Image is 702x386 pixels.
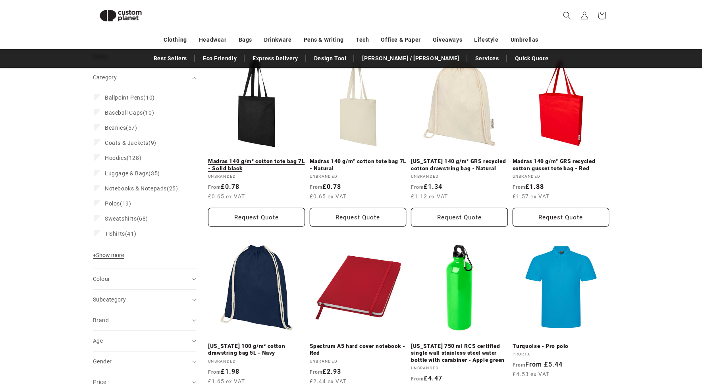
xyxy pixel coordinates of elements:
span: T-Shirts [105,230,125,237]
span: (25) [105,185,178,192]
span: Hoodies [105,155,127,161]
button: Request Quote [513,208,609,227]
span: (128) [105,154,141,161]
summary: Colour (0 selected) [93,269,196,289]
a: [US_STATE] 100 g/m² cotton drawstring bag 5L - Navy [208,343,305,357]
span: Notebooks & Notepads [105,185,167,192]
summary: Brand (0 selected) [93,310,196,330]
span: Brand [93,317,109,323]
button: Request Quote [208,208,305,227]
summary: Subcategory (0 selected) [93,290,196,310]
a: Eco Friendly [199,52,241,65]
a: [US_STATE] 140 g/m² GRS recycled cotton drawstring bag - Natural [411,158,508,172]
span: Polos [105,200,120,207]
summary: Category (0 selected) [93,67,196,88]
a: Drinkware [264,33,291,47]
iframe: Chat Widget [569,300,702,386]
button: Request Quote [310,208,407,227]
span: Colour [93,276,110,282]
a: [US_STATE] 750 ml RCS certified single wall stainless steel water bottle with carabiner - Apple g... [411,343,508,364]
span: (10) [105,109,154,116]
a: Best Sellers [150,52,191,65]
span: (19) [105,200,131,207]
summary: Gender (0 selected) [93,351,196,372]
a: Office & Paper [381,33,420,47]
span: Category [93,74,117,81]
a: Giveaways [433,33,462,47]
button: Request Quote [411,208,508,227]
span: (41) [105,230,136,237]
a: Umbrellas [511,33,538,47]
span: Coats & Jackets [105,140,148,146]
a: Madras 140 g/m² GRS recycled cotton gusset tote bag - Red [513,158,609,172]
a: Turquoise - Pro polo [513,343,609,350]
a: Services [471,52,503,65]
span: Luggage & Bags [105,170,148,177]
span: (57) [105,124,137,131]
img: Custom Planet [93,3,148,28]
span: (10) [105,94,155,101]
a: Lifestyle [474,33,498,47]
span: Sweatshirts [105,215,137,222]
span: + [93,252,96,258]
a: Madras 140 g/m² cotton tote bag 7L - Natural [310,158,407,172]
span: Subcategory [93,296,126,303]
a: [PERSON_NAME] / [PERSON_NAME] [358,52,463,65]
span: Baseball Caps [105,109,143,116]
a: Spectrum A5 hard cover notebook - Red [310,343,407,357]
a: Bags [239,33,252,47]
span: Show more [93,252,124,258]
span: Gender [93,358,112,365]
a: Pens & Writing [304,33,344,47]
a: Design Tool [310,52,351,65]
span: Price [93,379,106,385]
summary: Search [558,7,576,24]
button: Show more [93,252,126,263]
span: Age [93,338,103,344]
a: Tech [356,33,369,47]
a: Express Delivery [249,52,302,65]
span: (68) [105,215,148,222]
span: (9) [105,139,156,146]
span: Beanies [105,125,126,131]
a: Madras 140 g/m² cotton tote bag 7L - Solid black [208,158,305,172]
a: Quick Quote [511,52,553,65]
span: Ballpoint Pens [105,94,143,101]
a: Headwear [199,33,227,47]
a: Clothing [164,33,187,47]
span: (35) [105,170,160,177]
summary: Age (0 selected) [93,331,196,351]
